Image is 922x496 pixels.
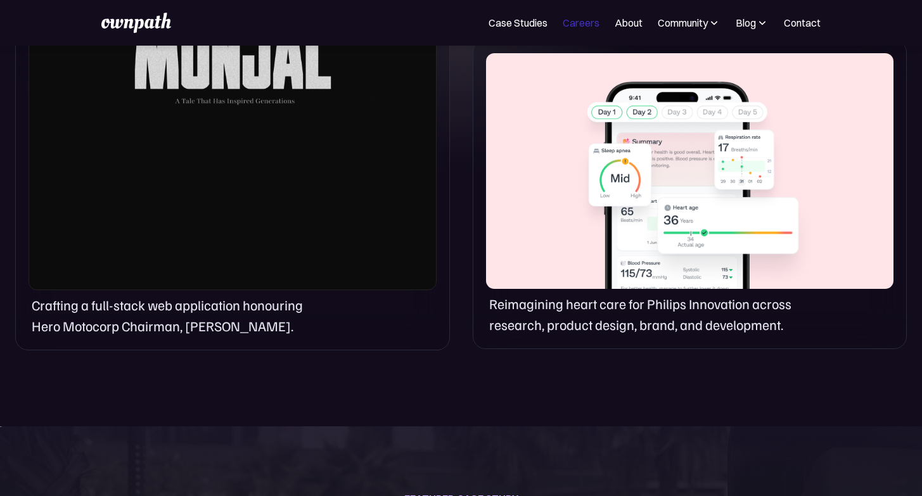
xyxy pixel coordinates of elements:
div: Blog [736,15,756,30]
p: Reimagining heart care for Philips Innovation across research, product design, brand, and develop... [489,294,805,335]
a: Careers [563,15,599,30]
a: Contact [784,15,821,30]
div: Blog [736,15,769,30]
a: About [615,15,643,30]
a: Case Studies [489,15,547,30]
div: Community [658,15,708,30]
div: Community [658,15,720,30]
p: Crafting a full-stack web application honouring Hero Motocorp Chairman, [PERSON_NAME]. [32,295,323,336]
